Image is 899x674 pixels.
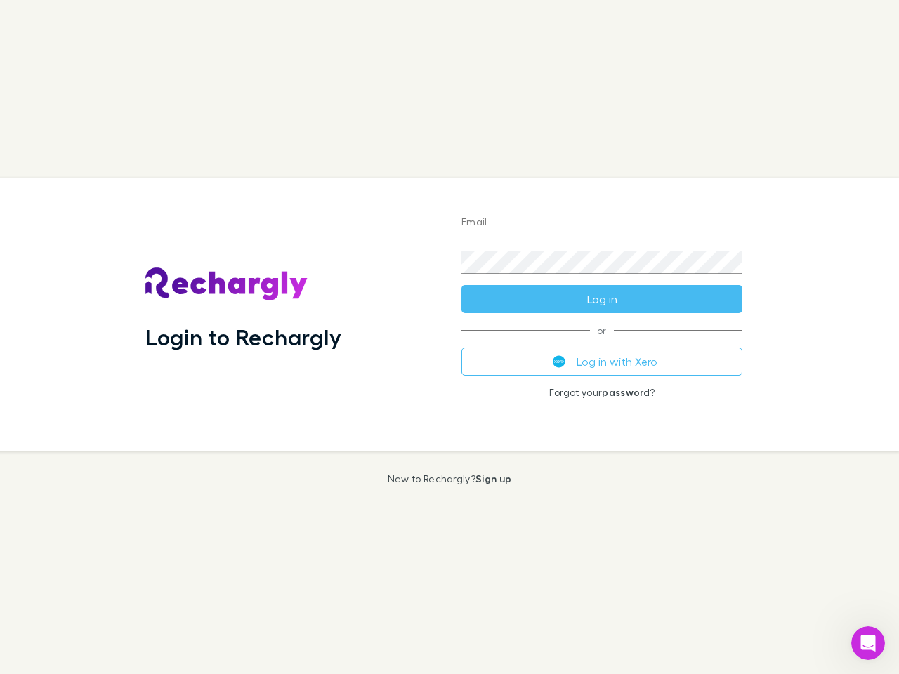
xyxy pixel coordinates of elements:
p: New to Rechargly? [388,473,512,484]
p: Forgot your ? [461,387,742,398]
h1: Login to Rechargly [145,324,341,350]
iframe: Intercom live chat [851,626,885,660]
a: password [602,386,650,398]
a: Sign up [475,473,511,484]
img: Rechargly's Logo [145,267,308,301]
button: Log in [461,285,742,313]
span: or [461,330,742,331]
img: Xero's logo [553,355,565,368]
button: Log in with Xero [461,348,742,376]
